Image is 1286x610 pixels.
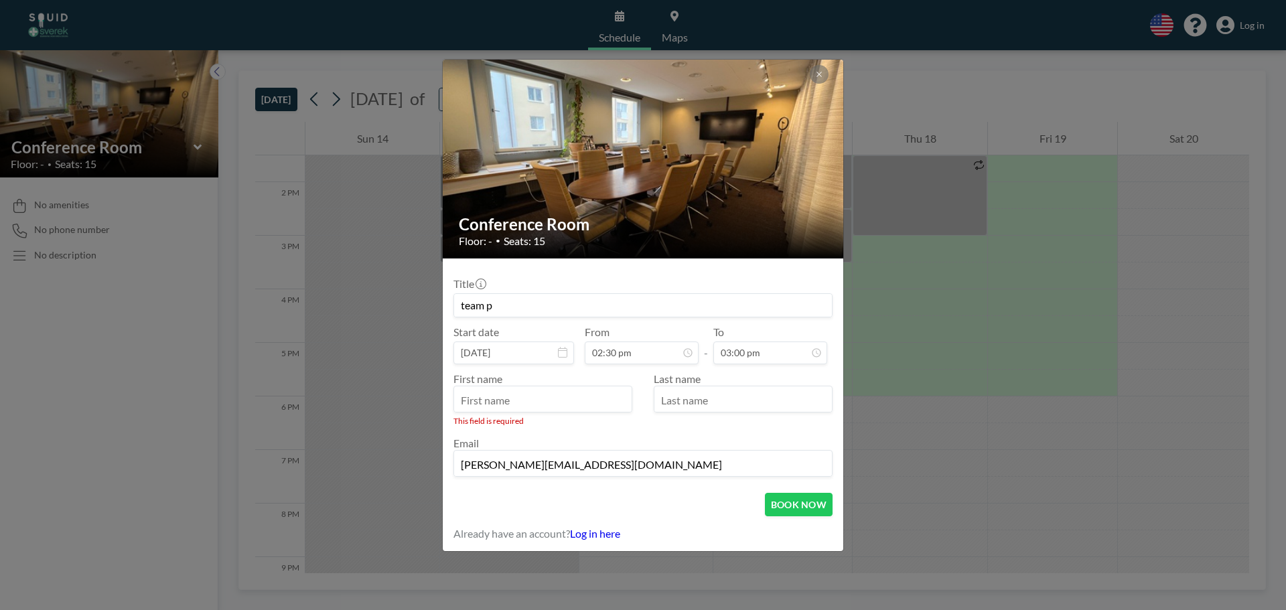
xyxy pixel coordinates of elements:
[654,389,832,412] input: Last name
[713,325,724,339] label: To
[585,325,610,339] label: From
[704,330,708,360] span: -
[453,527,570,540] span: Already have an account?
[570,527,620,540] a: Log in here
[454,389,632,412] input: First name
[496,236,500,246] span: •
[459,214,829,234] h2: Conference Room
[654,372,701,385] label: Last name
[443,8,845,309] img: 537.JPG
[504,234,545,248] span: Seats: 15
[459,234,492,248] span: Floor: -
[453,416,632,426] div: This field is required
[454,453,832,476] input: Email
[453,325,499,339] label: Start date
[453,277,485,291] label: Title
[765,493,833,516] button: BOOK NOW
[453,372,502,385] label: First name
[453,437,479,449] label: Email
[454,294,832,317] input: Guest reservation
